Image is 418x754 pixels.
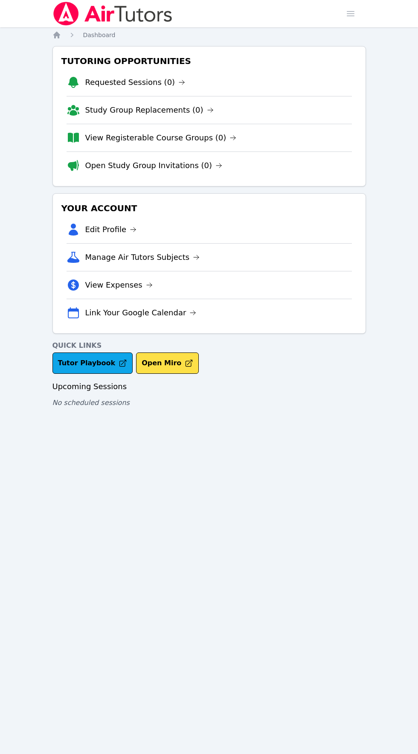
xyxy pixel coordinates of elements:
[52,2,173,26] img: Air Tutors
[60,201,359,216] h3: Your Account
[52,352,133,374] a: Tutor Playbook
[85,76,186,88] a: Requested Sessions (0)
[85,104,214,116] a: Study Group Replacements (0)
[60,53,359,69] h3: Tutoring Opportunities
[85,132,237,144] a: View Registerable Course Groups (0)
[85,160,223,172] a: Open Study Group Invitations (0)
[136,352,199,374] button: Open Miro
[83,31,116,39] a: Dashboard
[83,32,116,38] span: Dashboard
[52,399,130,407] span: No scheduled sessions
[52,31,366,39] nav: Breadcrumb
[52,381,366,393] h3: Upcoming Sessions
[85,279,153,291] a: View Expenses
[85,307,197,319] a: Link Your Google Calendar
[85,251,200,263] a: Manage Air Tutors Subjects
[52,341,366,351] h4: Quick Links
[85,224,137,236] a: Edit Profile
